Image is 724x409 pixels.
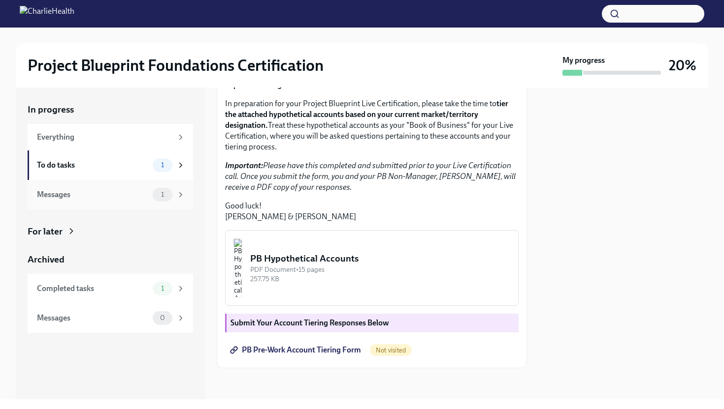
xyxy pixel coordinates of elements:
a: Completed tasks1 [28,274,193,303]
a: Messages1 [28,180,193,209]
div: Messages [37,313,149,323]
a: To do tasks1 [28,150,193,180]
a: Archived [28,253,193,266]
span: 1 [155,191,170,198]
span: 0 [154,314,171,321]
div: Messages [37,189,149,200]
div: For later [28,225,63,238]
a: Everything [28,124,193,150]
strong: tier the attached hypothetical accounts based on your current market/territory designation. [225,99,508,130]
em: Please have this completed and submitted prior to your Live Certification call. Once you submit t... [225,161,516,192]
img: PB Hypothetical Accounts [233,238,242,297]
h3: 20% [669,57,696,74]
strong: Submit Your Account Tiering Responses Below [230,318,389,327]
strong: My progress [562,55,605,66]
span: PB Pre-Work Account Tiering Form [232,345,361,355]
div: Completed tasks [37,283,149,294]
span: 1 [155,285,170,292]
img: CharlieHealth [20,6,74,22]
div: PDF Document • 15 pages [250,265,510,274]
div: 257.75 KB [250,274,510,284]
a: Messages0 [28,303,193,333]
div: PB Hypothetical Accounts [250,252,510,265]
button: PB Hypothetical AccountsPDF Document•15 pages257.75 KB [225,230,519,306]
span: Not visited [370,347,412,354]
div: To do tasks [37,160,149,171]
div: Everything [37,132,172,143]
a: In progress [28,103,193,116]
p: Good luck! [PERSON_NAME] & [PERSON_NAME] [225,201,519,222]
h2: Project Blueprint Foundations Certification [28,56,324,75]
a: PB Pre-Work Account Tiering Form [225,340,368,360]
span: 1 [155,161,170,169]
strong: Important: [225,161,263,170]
p: In preparation for your Project Blueprint Live Certification, please take the time to Treat these... [225,98,519,152]
a: For later [28,225,193,238]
